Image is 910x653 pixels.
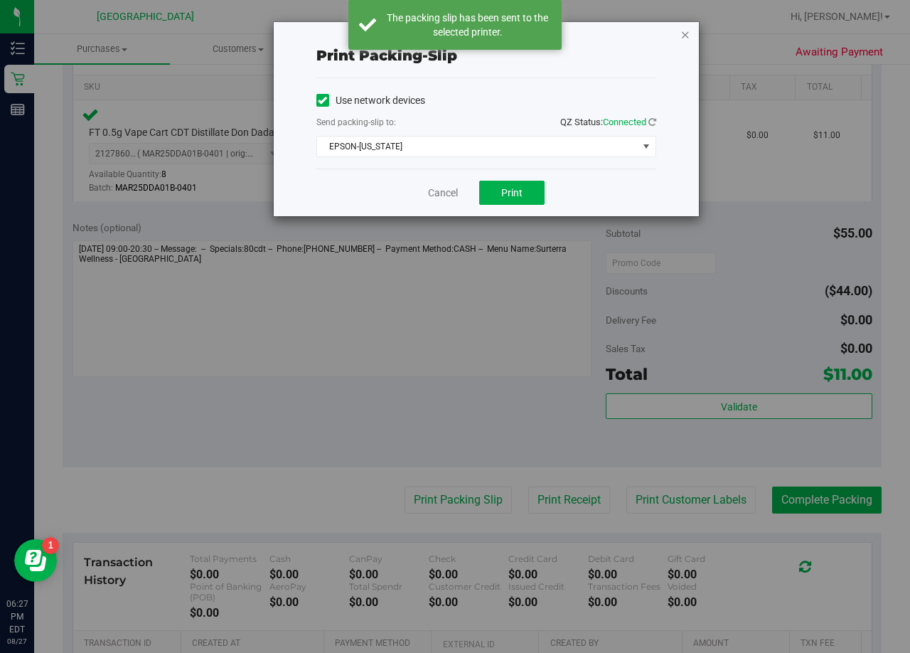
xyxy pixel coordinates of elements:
a: Cancel [428,186,458,201]
span: EPSON-[US_STATE] [317,137,638,156]
iframe: Resource center unread badge [42,537,59,554]
iframe: Resource center [14,539,57,582]
span: Print [501,187,523,198]
span: Connected [603,117,646,127]
button: Print [479,181,545,205]
span: select [637,137,655,156]
span: QZ Status: [560,117,656,127]
label: Send packing-slip to: [316,116,396,129]
div: The packing slip has been sent to the selected printer. [384,11,551,39]
label: Use network devices [316,93,425,108]
span: Print packing-slip [316,47,457,64]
